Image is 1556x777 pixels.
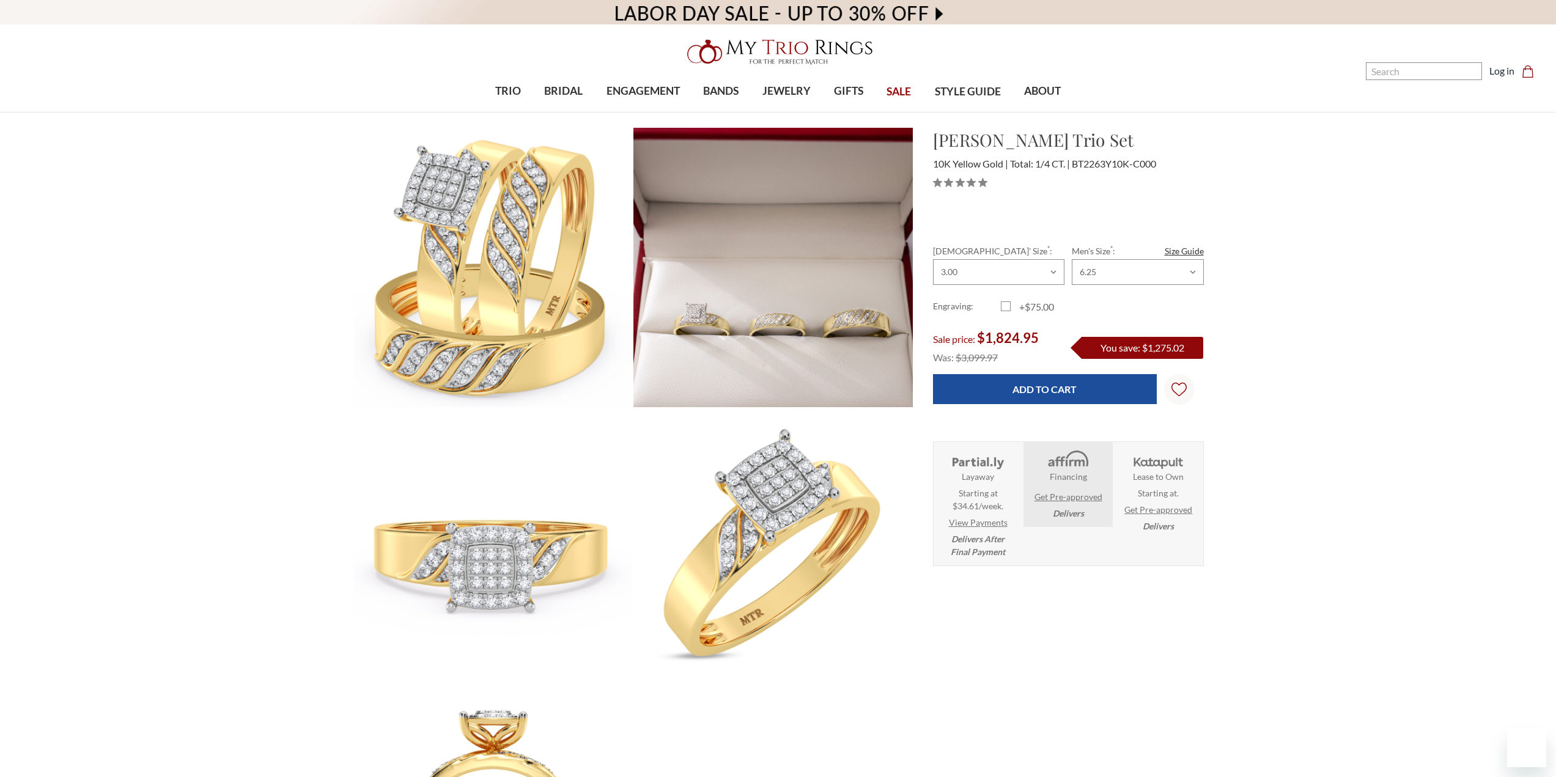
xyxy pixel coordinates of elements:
[1039,449,1096,470] img: Affirm
[887,84,911,100] span: SALE
[607,83,680,99] span: ENGAGEMENT
[956,352,998,363] span: $3,099.97
[1053,507,1084,520] em: Delivers
[558,111,570,112] button: submenu toggle
[933,158,1008,169] span: 10K Yellow Gold
[1522,64,1541,78] a: Cart with 0 items
[949,449,1006,470] img: Layaway
[633,408,913,688] img: Photo of Isidor 1/4 ct tw. Cushion Cluster Trio Set 10K Yellow Gold [BT2263YE-C000]
[933,300,1001,314] label: Engraving:
[1143,520,1174,532] em: Delivers
[451,32,1105,72] a: My Trio Rings
[691,72,750,111] a: BANDS
[933,352,954,363] span: Was:
[933,333,975,345] span: Sale price:
[934,442,1022,565] li: Layaway
[843,111,855,112] button: submenu toggle
[1124,503,1192,516] a: Get Pre-approved
[1366,62,1482,80] input: Search
[633,128,913,407] img: Photo of Isidor 1/4 ct tw. Cushion Cluster Trio Set 10K Yellow Gold [BT2263Y-C000]
[1050,470,1087,483] strong: Financing
[1024,83,1061,99] span: ABOUT
[502,111,514,112] button: submenu toggle
[1133,470,1184,483] strong: Lease to Own
[353,128,633,407] img: Photo of Isidor 1/4 ct tw. Cushion Cluster Trio Set 10K Yellow Gold [BT2263Y-C000]
[935,84,1001,100] span: STYLE GUIDE
[1036,111,1049,112] button: submenu toggle
[637,111,649,112] button: submenu toggle
[762,83,811,99] span: JEWELRY
[1023,442,1112,527] li: Affirm
[1034,490,1102,503] a: Get Pre-approved
[1489,64,1514,78] a: Log in
[953,487,1003,512] span: Starting at $34.61/week.
[1010,158,1070,169] span: Total: 1/4 CT.
[703,83,739,99] span: BANDS
[715,111,727,112] button: submenu toggle
[933,245,1064,257] label: [DEMOGRAPHIC_DATA]' Size :
[780,111,792,112] button: submenu toggle
[1114,442,1203,540] li: Katapult
[951,532,1005,558] em: Delivers After Final Payment
[977,330,1039,346] span: $1,824.95
[1522,65,1534,78] svg: cart.cart_preview
[533,72,594,111] a: BRIDAL
[875,72,923,112] a: SALE
[750,72,822,111] a: JEWELRY
[595,72,691,111] a: ENGAGEMENT
[1012,72,1072,111] a: ABOUT
[1072,245,1203,257] label: Men's Size :
[834,83,863,99] span: GIFTS
[962,470,994,483] strong: Layaway
[1130,449,1187,470] img: Katapult
[1165,245,1204,257] a: Size Guide
[1507,728,1546,767] iframe: Button to launch messaging window
[1001,300,1069,314] label: +$75.00
[1101,342,1184,353] span: You save: $1,275.02
[680,32,876,72] img: My Trio Rings
[949,516,1008,529] a: View Payments
[495,83,521,99] span: TRIO
[1138,487,1179,499] span: Starting at .
[923,72,1012,112] a: STYLE GUIDE
[1072,158,1156,169] span: BT2263Y10K-C000
[933,374,1157,404] input: Add to Cart
[822,72,875,111] a: GIFTS
[1171,344,1187,435] svg: Wish Lists
[353,408,633,688] img: Photo of Isidor 1/4 ct tw. Cushion Cluster Trio Set 10K Yellow Gold [BT2263YE-C000]
[933,127,1204,153] h1: [PERSON_NAME] Trio Set
[544,83,583,99] span: BRIDAL
[1164,374,1195,405] a: Wish Lists
[484,72,533,111] a: TRIO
